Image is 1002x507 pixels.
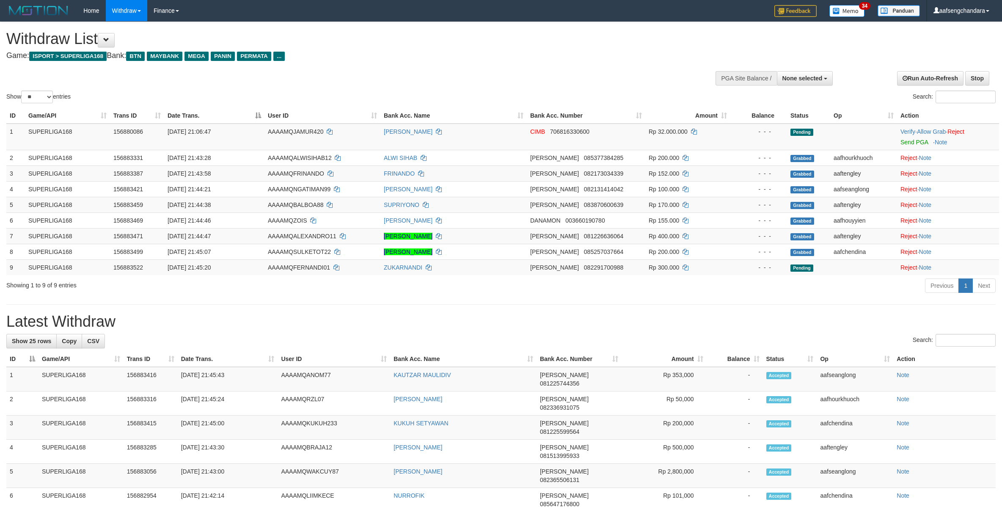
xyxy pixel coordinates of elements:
[958,278,973,293] a: 1
[584,233,623,240] span: Copy 081226636064 to clipboard
[6,228,25,244] td: 7
[168,128,211,135] span: [DATE] 21:06:47
[897,372,909,378] a: Note
[126,52,145,61] span: BTN
[790,129,813,136] span: Pending
[897,71,963,85] a: Run Auto-Refresh
[6,52,660,60] h4: Game: Bank:
[56,334,82,348] a: Copy
[774,5,817,17] img: Feedback.jpg
[540,444,589,451] span: [PERSON_NAME]
[113,154,143,161] span: 156883331
[124,464,178,488] td: 156883056
[394,372,451,378] a: KAUTZAR MAULIDIV
[6,367,39,391] td: 1
[113,248,143,255] span: 156883499
[278,440,390,464] td: AAAAMQBRAJA12
[830,165,897,181] td: aaftengley
[707,464,763,488] td: -
[565,217,605,224] span: Copy 003660190780 to clipboard
[730,108,787,124] th: Balance
[763,351,817,367] th: Status: activate to sort column ascending
[707,391,763,416] td: -
[649,217,679,224] span: Rp 155.000
[25,244,110,259] td: SUPERLIGA168
[897,197,999,212] td: ·
[734,201,784,209] div: - - -
[734,232,784,240] div: - - -
[540,380,579,387] span: Copy 081225744356 to clipboard
[384,201,419,208] a: SUPRIYONO
[900,217,917,224] a: Reject
[6,197,25,212] td: 5
[6,440,39,464] td: 4
[6,278,411,289] div: Showing 1 to 9 of 9 entries
[540,372,589,378] span: [PERSON_NAME]
[584,264,623,271] span: Copy 082291700988 to clipboard
[268,201,324,208] span: AAAAMQBALBOA88
[6,165,25,181] td: 3
[878,5,920,17] img: panduan.png
[6,124,25,150] td: 1
[268,170,324,177] span: AAAAMQFRINANDO
[649,170,679,177] span: Rp 152.000
[766,420,792,427] span: Accepted
[645,108,730,124] th: Amount: activate to sort column ascending
[897,181,999,197] td: ·
[830,108,897,124] th: Op: activate to sort column ascending
[830,150,897,165] td: aafhourkhuoch
[919,264,932,271] a: Note
[25,150,110,165] td: SUPERLIGA168
[830,197,897,212] td: aaftengley
[384,154,417,161] a: ALWI SIHAB
[384,233,432,240] a: [PERSON_NAME]
[113,264,143,271] span: 156883522
[384,128,432,135] a: [PERSON_NAME]
[897,444,909,451] a: Note
[168,170,211,177] span: [DATE] 21:43:58
[900,154,917,161] a: Reject
[649,186,679,193] span: Rp 100.000
[384,248,432,255] a: [PERSON_NAME]
[178,416,278,440] td: [DATE] 21:45:00
[168,264,211,271] span: [DATE] 21:45:20
[390,351,537,367] th: Bank Acc. Name: activate to sort column ascending
[734,216,784,225] div: - - -
[540,477,579,483] span: Copy 082365506131 to clipboard
[622,367,707,391] td: Rp 353,000
[6,4,71,17] img: MOTION_logo.png
[29,52,107,61] span: ISPORT > SUPERLIGA168
[707,351,763,367] th: Balance: activate to sort column ascending
[184,52,209,61] span: MEGA
[278,464,390,488] td: AAAAMQWAKCUY87
[734,185,784,193] div: - - -
[707,367,763,391] td: -
[830,228,897,244] td: aaftengley
[913,91,996,103] label: Search:
[25,165,110,181] td: SUPERLIGA168
[264,108,380,124] th: User ID: activate to sort column ascending
[817,351,893,367] th: Op: activate to sort column ascending
[790,218,814,225] span: Grabbed
[268,248,331,255] span: AAAAMQSULKETOT22
[124,367,178,391] td: 156883416
[817,440,893,464] td: aaftengley
[893,351,996,367] th: Action
[384,217,432,224] a: [PERSON_NAME]
[164,108,264,124] th: Date Trans.: activate to sort column descending
[917,128,946,135] a: Allow Grab
[900,170,917,177] a: Reject
[790,202,814,209] span: Grabbed
[124,416,178,440] td: 156883415
[790,265,813,272] span: Pending
[113,233,143,240] span: 156883471
[237,52,271,61] span: PERMATA
[830,212,897,228] td: aafhouyyien
[972,278,996,293] a: Next
[12,338,51,344] span: Show 25 rows
[919,186,932,193] a: Note
[649,233,679,240] span: Rp 400.000
[6,464,39,488] td: 5
[113,201,143,208] span: 156883459
[168,201,211,208] span: [DATE] 21:44:38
